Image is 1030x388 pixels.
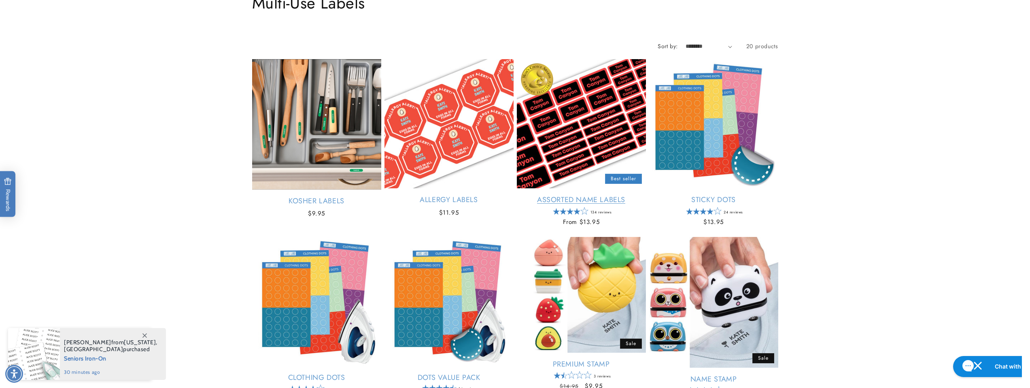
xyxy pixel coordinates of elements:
label: Sort by: [658,42,677,50]
a: Sticky Dots [649,195,778,205]
span: from , purchased [64,339,157,353]
span: 20 products [746,42,778,50]
span: Rewards [4,178,12,211]
h2: Chat with us [46,9,80,17]
a: Dots Value Pack [384,373,514,382]
span: Seniors Iron-On [64,353,157,363]
span: [PERSON_NAME] [64,339,111,346]
a: Premium Stamp [517,360,646,369]
button: Gorgias live chat [4,3,89,24]
a: Allergy Labels [384,195,514,205]
span: 30 minutes ago [64,369,157,376]
a: Kosher Labels [252,196,381,206]
a: Clothing Dots [252,373,381,382]
a: Name Stamp [649,375,778,384]
iframe: Gorgias live chat messenger [949,353,1022,380]
span: [US_STATE] [124,339,156,346]
a: Assorted Name Labels [517,195,646,205]
span: [GEOGRAPHIC_DATA] [64,345,123,353]
div: Accessibility Menu [5,365,23,383]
